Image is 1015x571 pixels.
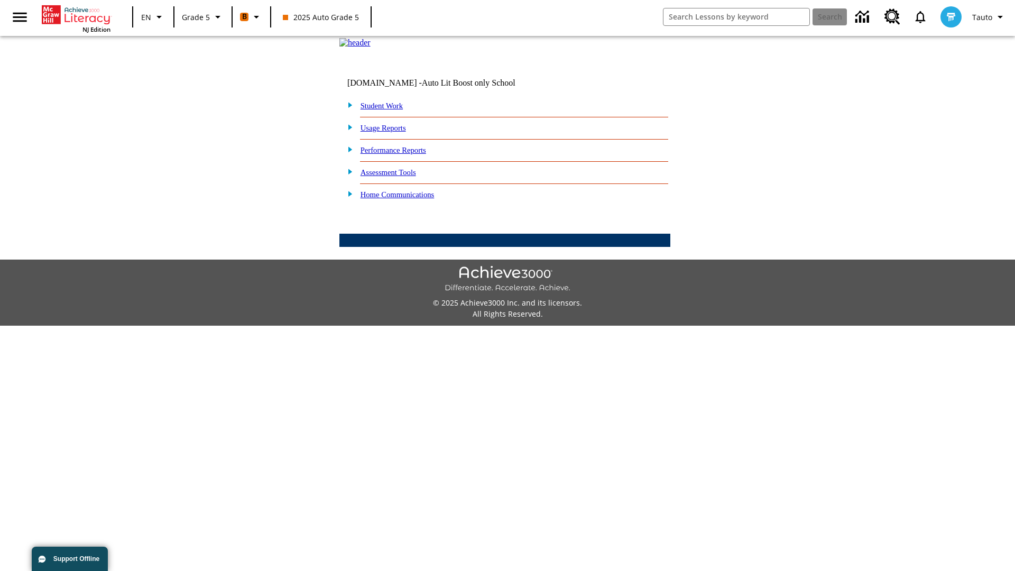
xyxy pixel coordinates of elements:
a: Assessment Tools [361,168,416,177]
button: Select a new avatar [934,3,968,31]
span: Tauto [972,12,992,23]
button: Language: EN, Select a language [136,7,170,26]
button: Support Offline [32,547,108,571]
img: plus.gif [342,100,353,109]
img: plus.gif [342,122,353,132]
nobr: Auto Lit Boost only School [422,78,515,87]
input: search field [663,8,809,25]
span: NJ Edition [82,25,110,33]
span: B [242,10,247,23]
a: Performance Reports [361,146,426,154]
img: plus.gif [342,167,353,176]
a: Student Work [361,102,403,110]
img: Achieve3000 Differentiate Accelerate Achieve [445,266,570,293]
span: EN [141,12,151,23]
a: Usage Reports [361,124,406,132]
img: avatar image [940,6,962,27]
span: Support Offline [53,555,99,563]
a: Home Communications [361,190,435,199]
td: [DOMAIN_NAME] - [347,78,542,88]
img: plus.gif [342,189,353,198]
img: header [339,38,371,48]
img: plus.gif [342,144,353,154]
button: Open side menu [4,2,35,33]
span: 2025 Auto Grade 5 [283,12,359,23]
button: Boost Class color is orange. Change class color [236,7,267,26]
button: Profile/Settings [968,7,1011,26]
a: Data Center [849,3,878,32]
button: Grade: Grade 5, Select a grade [178,7,228,26]
div: Home [42,3,110,33]
span: Grade 5 [182,12,210,23]
a: Notifications [907,3,934,31]
a: Resource Center, Will open in new tab [878,3,907,31]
